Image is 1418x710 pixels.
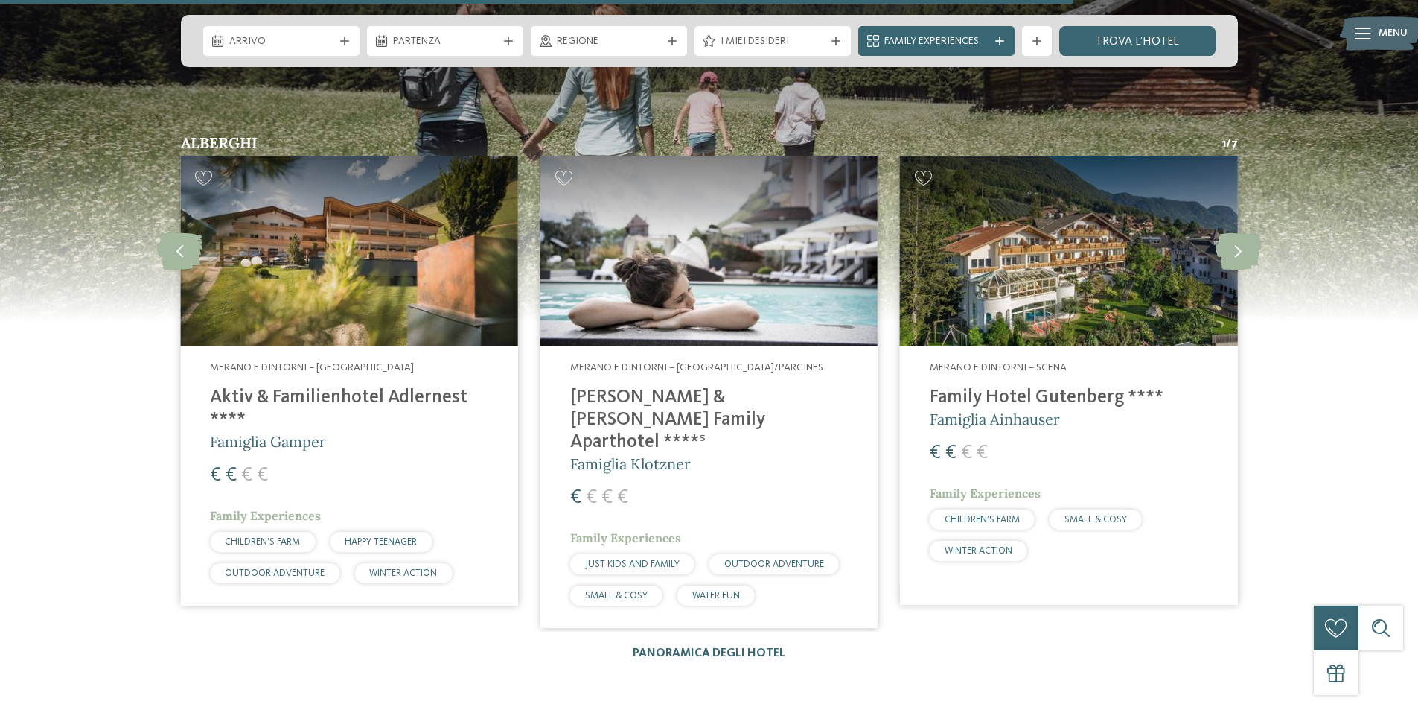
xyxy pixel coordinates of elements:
h4: Aktiv & Familienhotel Adlernest **** [210,387,488,431]
img: Family hotel a Merano: varietà allo stato puro! [540,156,878,346]
span: € [617,488,628,507]
span: Family Experiences [210,508,321,523]
span: € [930,443,941,463]
span: € [961,443,972,463]
span: € [601,488,613,507]
a: Family hotel a Merano: varietà allo stato puro! Merano e dintorni – Scena Family Hotel Gutenberg ... [900,156,1237,605]
span: OUTDOOR ADVENTURE [225,568,325,578]
span: OUTDOOR ADVENTURE [724,560,824,569]
span: / [1226,136,1231,152]
h4: Family Hotel Gutenberg **** [930,387,1207,409]
span: € [586,488,597,507]
span: Family Experiences [884,34,989,49]
span: WATER FUN [692,591,740,600]
span: Famiglia Klotzner [570,454,691,473]
span: € [257,466,268,485]
a: Family hotel a Merano: varietà allo stato puro! Merano e dintorni – [GEOGRAPHIC_DATA] Aktiv & Fam... [180,156,517,605]
a: Family hotel a Merano: varietà allo stato puro! Merano e dintorni – [GEOGRAPHIC_DATA]/Parcines [P... [540,156,878,627]
span: CHILDREN’S FARM [945,515,1020,524]
span: Arrivo [229,34,333,49]
span: Alberghi [181,133,258,152]
span: Partenza [393,34,497,49]
span: Merano e dintorni – Scena [930,362,1067,373]
span: WINTER ACTION [369,568,437,578]
span: € [210,466,221,485]
span: 1 [1221,136,1226,152]
a: Panoramica degli hotel [633,647,785,659]
h4: [PERSON_NAME] & [PERSON_NAME] Family Aparthotel ****ˢ [570,387,848,454]
span: SMALL & COSY [1064,515,1127,524]
img: Family Hotel Gutenberg **** [900,156,1237,346]
span: € [570,488,581,507]
span: Merano e dintorni – [GEOGRAPHIC_DATA]/Parcines [570,362,823,373]
span: € [226,466,237,485]
span: I miei desideri [721,34,825,49]
a: trova l’hotel [1059,26,1216,56]
span: € [241,466,252,485]
span: CHILDREN’S FARM [225,537,300,547]
span: WINTER ACTION [945,546,1012,556]
img: Aktiv & Familienhotel Adlernest **** [180,156,517,346]
span: Famiglia Ainhauser [930,410,1060,428]
span: 7 [1231,136,1238,152]
span: Regione [557,34,661,49]
span: HAPPY TEENAGER [345,537,417,547]
span: Family Experiences [570,530,681,545]
span: Famiglia Gamper [210,432,326,451]
span: Merano e dintorni – [GEOGRAPHIC_DATA] [210,362,414,373]
span: JUST KIDS AND FAMILY [585,560,680,569]
span: Family Experiences [930,486,1041,501]
span: € [945,443,956,463]
span: SMALL & COSY [585,591,648,600]
span: € [977,443,988,463]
